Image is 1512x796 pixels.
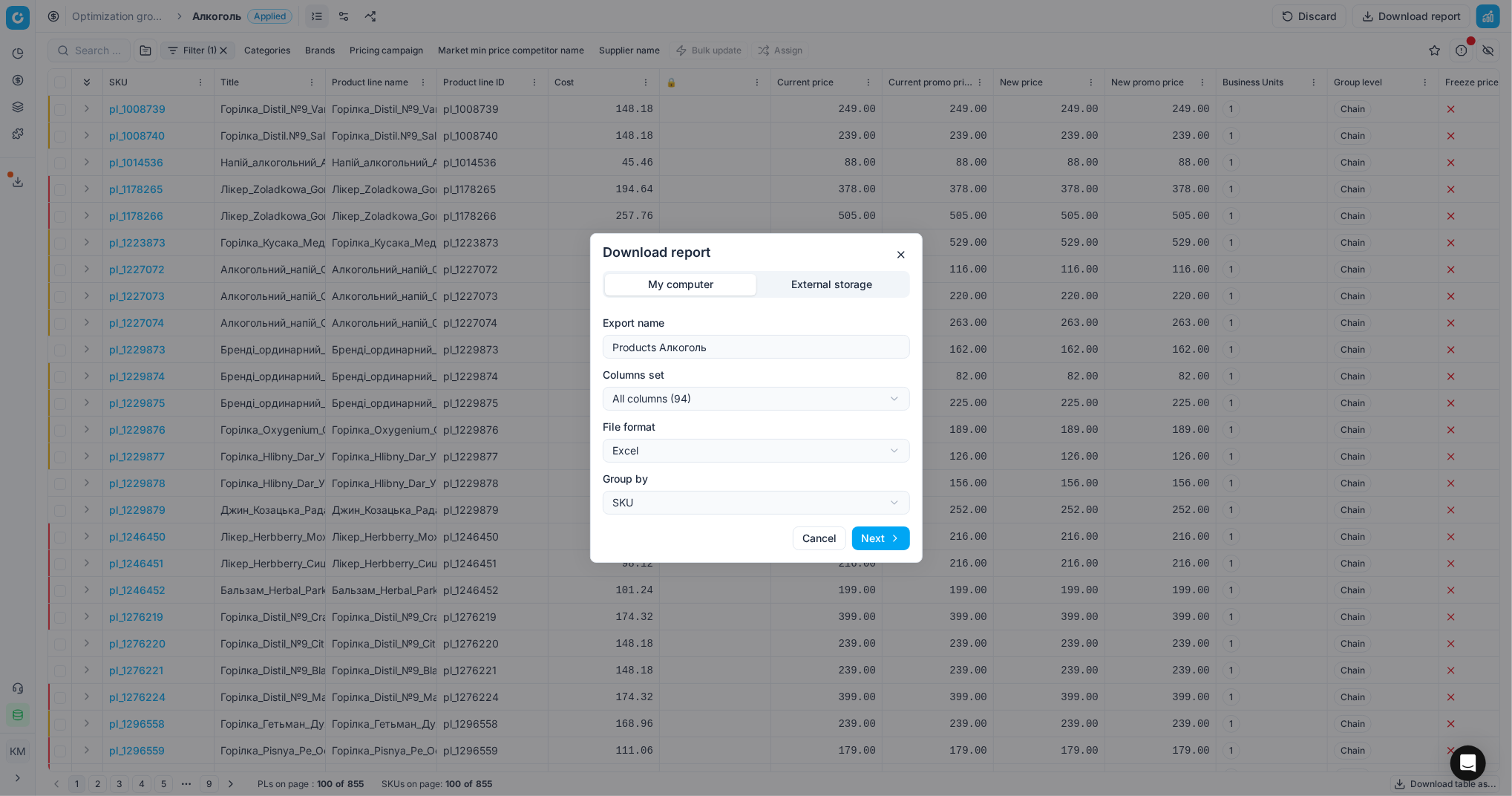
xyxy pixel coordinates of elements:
[756,274,908,296] button: External storage
[605,274,756,296] button: My computer
[793,526,846,550] button: Cancel
[603,316,910,330] label: Export name
[852,526,910,550] button: Next
[603,368,910,382] label: Columns set
[603,246,910,259] h2: Download report
[603,420,910,434] label: File format
[603,472,910,486] label: Group by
